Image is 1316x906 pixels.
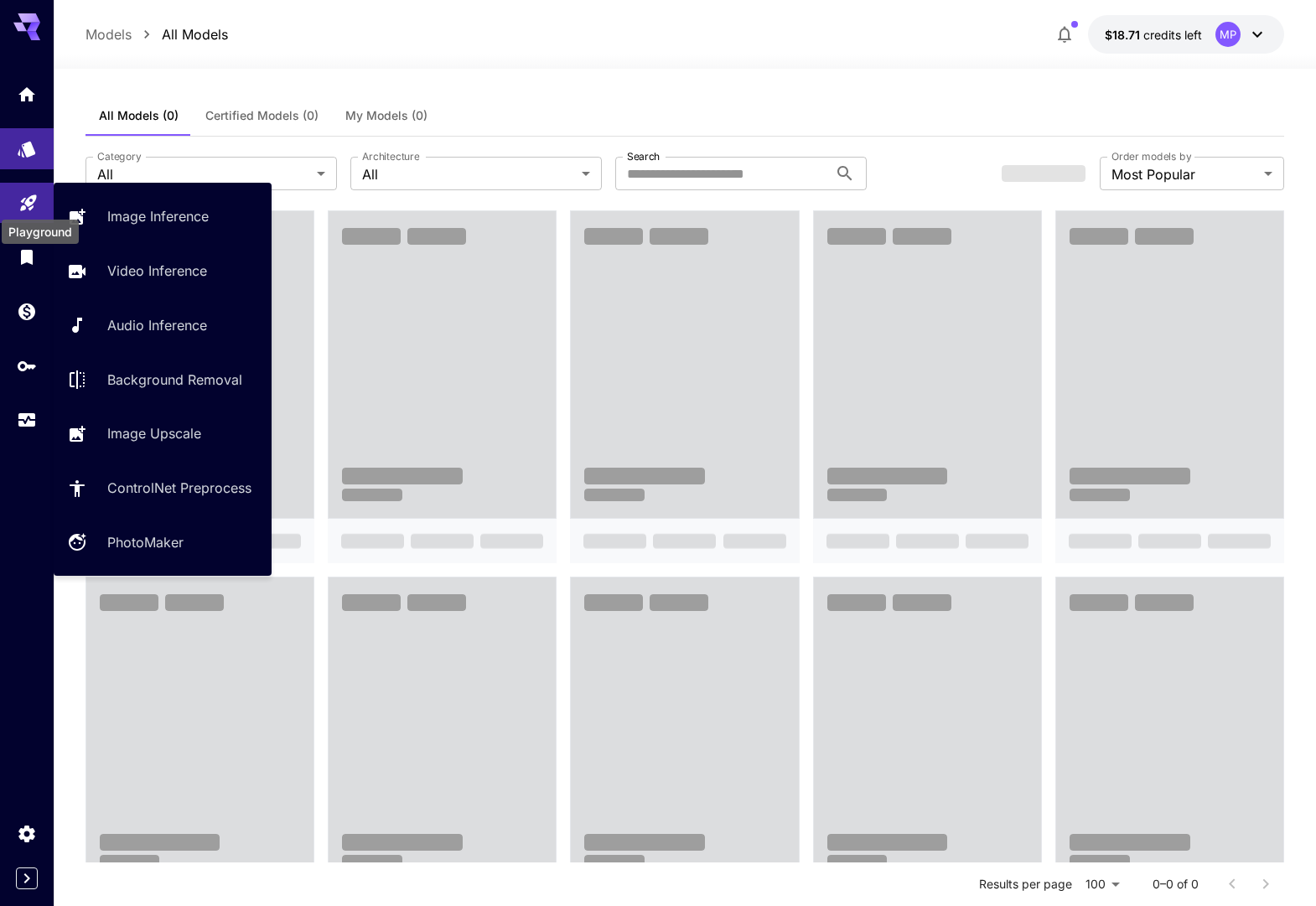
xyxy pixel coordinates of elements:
span: All Models (0) [99,108,179,123]
div: $18.70518 [1105,26,1202,44]
p: Models [85,24,132,44]
nav: breadcrumb [85,24,228,44]
div: Wallet [17,301,37,322]
div: 100 [1079,872,1126,896]
button: $18.70518 [1088,15,1284,54]
p: Image Upscale [107,423,201,443]
div: Settings [17,823,37,844]
span: Certified Models (0) [205,108,319,123]
p: ControlNet Preprocess [107,478,251,498]
a: Image Upscale [54,413,272,454]
a: Audio Inference [54,305,272,346]
p: 0–0 of 0 [1153,876,1199,893]
div: Playground [18,187,39,208]
label: Category [97,149,142,163]
div: Home [17,84,37,105]
a: Background Removal [54,359,272,400]
div: Usage [17,410,37,431]
div: API Keys [17,355,37,376]
p: Image Inference [107,206,209,226]
label: Order models by [1111,149,1191,163]
span: credits left [1143,28,1202,42]
p: Results per page [979,876,1072,893]
div: Library [17,246,37,267]
a: Video Inference [54,251,272,292]
div: Playground [2,220,79,244]
span: $18.71 [1105,28,1143,42]
div: Models [17,133,37,154]
button: Expand sidebar [16,867,38,889]
label: Architecture [362,149,419,163]
a: Image Inference [54,196,272,237]
p: Video Inference [107,261,207,281]
div: MP [1215,22,1241,47]
span: My Models (0) [345,108,427,123]
p: Audio Inference [107,315,207,335]
span: Most Popular [1111,164,1257,184]
p: PhotoMaker [107,532,184,552]
p: Background Removal [107,370,242,390]
label: Search [627,149,660,163]
span: All [97,164,310,184]
a: PhotoMaker [54,522,272,563]
p: All Models [162,24,228,44]
a: ControlNet Preprocess [54,468,272,509]
span: All [362,164,575,184]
